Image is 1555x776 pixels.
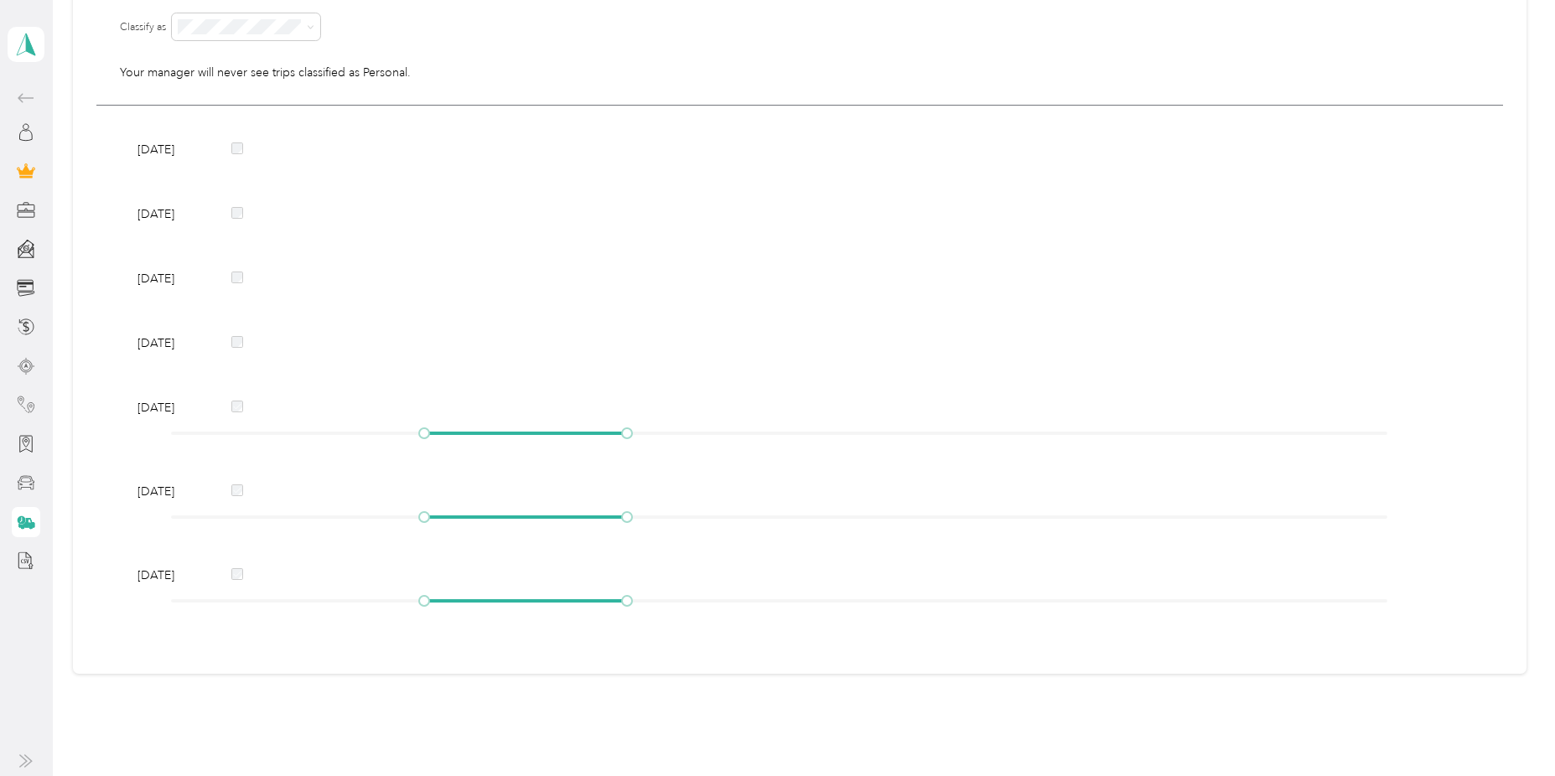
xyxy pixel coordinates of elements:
[137,141,196,158] span: [DATE]
[120,64,1502,81] p: Your manager will never see trips classified as Personal.
[1461,682,1555,776] iframe: Everlance-gr Chat Button Frame
[137,399,196,416] span: [DATE]
[137,566,196,584] span: [DATE]
[137,270,196,287] span: [DATE]
[137,483,196,500] span: [DATE]
[137,334,196,352] span: [DATE]
[137,205,196,223] span: [DATE]
[120,20,166,35] label: Classify as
